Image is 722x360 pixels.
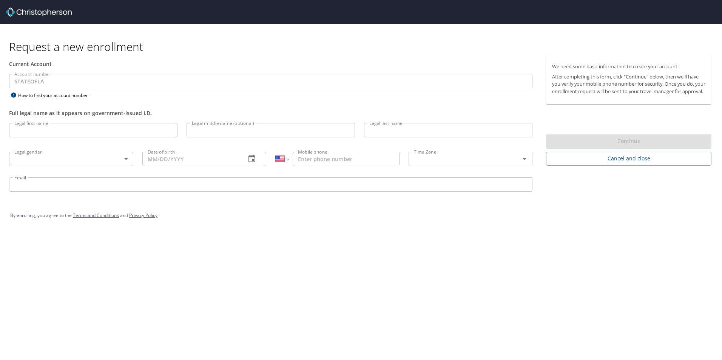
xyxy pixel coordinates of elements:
a: Terms and Conditions [73,212,119,218]
button: Cancel and close [546,152,711,166]
input: Enter phone number [293,152,400,166]
div: How to find your account number [9,91,103,100]
p: After completing this form, click "Continue" below, then we'll have you verify your mobile phone ... [552,73,705,95]
p: We need some basic information to create your account. [552,63,705,70]
h1: Request a new enrollment [9,39,717,54]
div: Current Account [9,60,532,68]
input: MM/DD/YYYY [142,152,240,166]
span: Cancel and close [552,154,705,163]
img: cbt logo [6,8,72,17]
div: Full legal name as it appears on government-issued I.D. [9,109,532,117]
a: Privacy Policy [129,212,157,218]
button: Open [519,154,530,164]
div: ​ [9,152,133,166]
div: By enrolling, you agree to the and . [10,206,712,225]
